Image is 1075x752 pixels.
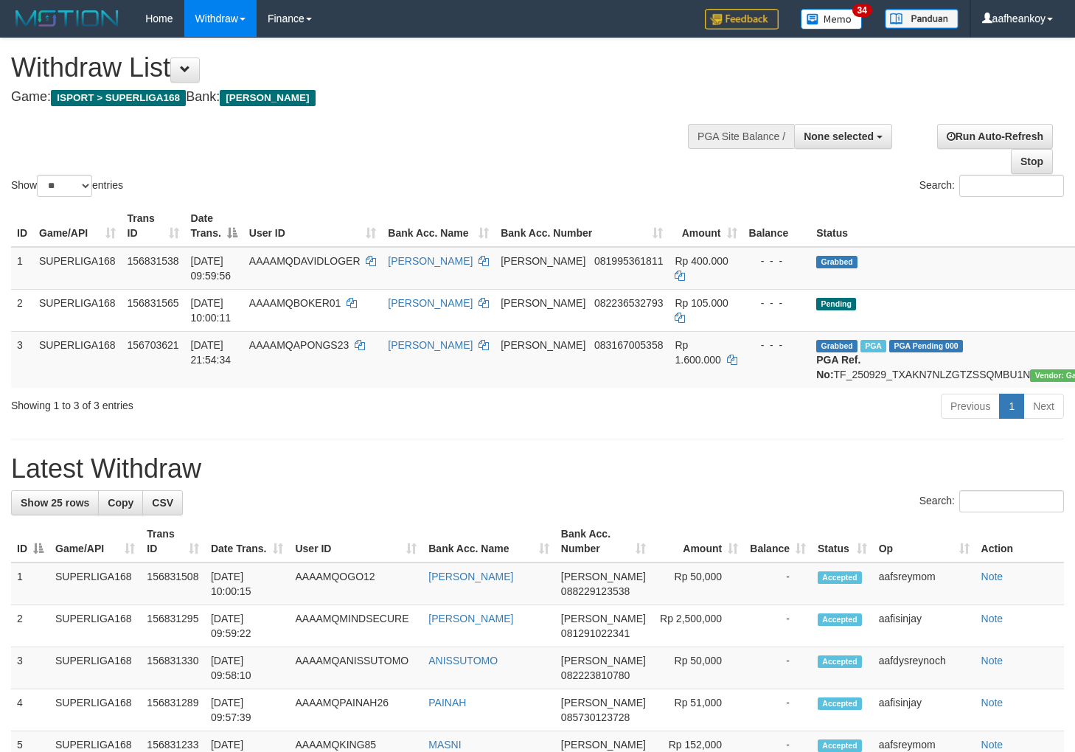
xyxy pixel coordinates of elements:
[495,205,669,247] th: Bank Acc. Number: activate to sort column ascending
[749,338,805,352] div: - - -
[501,297,585,309] span: [PERSON_NAME]
[669,205,742,247] th: Amount: activate to sort column ascending
[1023,394,1064,419] a: Next
[816,354,860,380] b: PGA Ref. No:
[11,289,33,331] td: 2
[801,9,863,29] img: Button%20Memo.svg
[11,53,702,83] h1: Withdraw List
[11,689,49,731] td: 4
[11,490,99,515] a: Show 25 rows
[220,90,315,106] span: [PERSON_NAME]
[873,563,975,605] td: aafsreymom
[388,339,473,351] a: [PERSON_NAME]
[981,613,1003,624] a: Note
[812,521,873,563] th: Status: activate to sort column ascending
[49,647,141,689] td: SUPERLIGA168
[873,689,975,731] td: aafisinjay
[941,394,1000,419] a: Previous
[191,339,232,366] span: [DATE] 21:54:34
[205,563,290,605] td: [DATE] 10:00:15
[422,521,555,563] th: Bank Acc. Name: activate to sort column ascending
[33,205,122,247] th: Game/API: activate to sort column ascending
[959,490,1064,512] input: Search:
[11,205,33,247] th: ID
[11,647,49,689] td: 3
[243,205,382,247] th: User ID: activate to sort column ascending
[122,205,185,247] th: Trans ID: activate to sort column ascending
[981,655,1003,666] a: Note
[561,697,646,709] span: [PERSON_NAME]
[33,289,122,331] td: SUPERLIGA168
[388,255,473,267] a: [PERSON_NAME]
[185,205,243,247] th: Date Trans.: activate to sort column descending
[794,124,892,149] button: None selected
[860,340,886,352] span: Marked by aafchhiseyha
[744,605,812,647] td: -
[11,605,49,647] td: 2
[289,521,422,563] th: User ID: activate to sort column ascending
[33,331,122,388] td: SUPERLIGA168
[249,255,361,267] span: AAAAMQDAVIDLOGER
[561,739,646,751] span: [PERSON_NAME]
[743,205,811,247] th: Balance
[594,297,663,309] span: Copy 082236532793 to clipboard
[818,739,862,752] span: Accepted
[561,627,630,639] span: Copy 081291022341 to clipboard
[142,490,183,515] a: CSV
[11,7,123,29] img: MOTION_logo.png
[818,571,862,584] span: Accepted
[652,521,744,563] th: Amount: activate to sort column ascending
[675,255,728,267] span: Rp 400.000
[428,739,461,751] a: MASNI
[744,521,812,563] th: Balance: activate to sort column ascending
[21,497,89,509] span: Show 25 rows
[289,647,422,689] td: AAAAMQANISSUTOMO
[919,175,1064,197] label: Search:
[33,247,122,290] td: SUPERLIGA168
[51,90,186,106] span: ISPORT > SUPERLIGA168
[98,490,143,515] a: Copy
[128,255,179,267] span: 156831538
[873,605,975,647] td: aafisinjay
[744,689,812,731] td: -
[959,175,1064,197] input: Search:
[428,613,513,624] a: [PERSON_NAME]
[11,247,33,290] td: 1
[937,124,1053,149] a: Run Auto-Refresh
[705,9,779,29] img: Feedback.jpg
[49,521,141,563] th: Game/API: activate to sort column ascending
[675,297,728,309] span: Rp 105.000
[555,521,652,563] th: Bank Acc. Number: activate to sort column ascending
[981,739,1003,751] a: Note
[818,655,862,668] span: Accepted
[594,255,663,267] span: Copy 081995361811 to clipboard
[141,647,205,689] td: 156831330
[652,563,744,605] td: Rp 50,000
[885,9,959,29] img: panduan.png
[975,521,1064,563] th: Action
[804,130,874,142] span: None selected
[382,205,495,247] th: Bank Acc. Name: activate to sort column ascending
[816,340,857,352] span: Grabbed
[141,563,205,605] td: 156831508
[873,521,975,563] th: Op: activate to sort column ascending
[289,689,422,731] td: AAAAMQPAINAH26
[289,563,422,605] td: AAAAMQOGO12
[594,339,663,351] span: Copy 083167005358 to clipboard
[428,655,498,666] a: ANISSUTOMO
[428,571,513,582] a: [PERSON_NAME]
[501,339,585,351] span: [PERSON_NAME]
[191,255,232,282] span: [DATE] 09:59:56
[561,669,630,681] span: Copy 082223810780 to clipboard
[428,697,466,709] a: PAINAH
[688,124,794,149] div: PGA Site Balance /
[249,297,341,309] span: AAAAMQBOKER01
[561,711,630,723] span: Copy 085730123728 to clipboard
[11,392,437,413] div: Showing 1 to 3 of 3 entries
[191,297,232,324] span: [DATE] 10:00:11
[249,339,349,351] span: AAAAMQAPONGS23
[11,175,123,197] label: Show entries
[128,297,179,309] span: 156831565
[11,521,49,563] th: ID: activate to sort column descending
[205,605,290,647] td: [DATE] 09:59:22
